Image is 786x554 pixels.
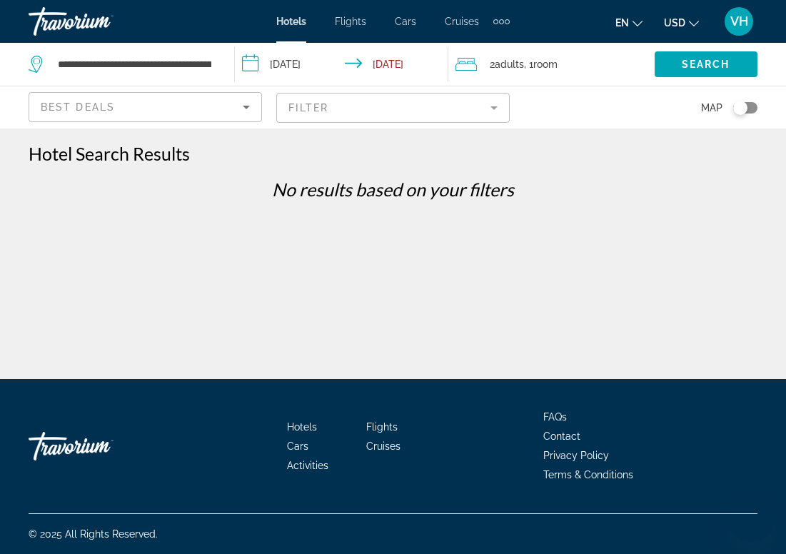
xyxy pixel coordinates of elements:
[533,59,558,70] span: Room
[655,51,757,77] button: Search
[445,16,479,27] a: Cruises
[29,143,190,164] h1: Hotel Search Results
[543,411,567,423] a: FAQs
[543,450,609,461] a: Privacy Policy
[287,460,328,471] a: Activities
[235,43,448,86] button: Check-in date: Sep 21, 2025 Check-out date: Sep 25, 2025
[41,99,250,116] mat-select: Sort by
[682,59,730,70] span: Search
[729,497,775,543] iframe: Button to launch messaging window
[29,528,158,540] span: © 2025 All Rights Reserved.
[722,101,757,114] button: Toggle map
[701,98,722,118] span: Map
[490,54,524,74] span: 2
[664,12,699,33] button: Change currency
[493,10,510,33] button: Extra navigation items
[448,43,655,86] button: Travelers: 2 adults, 0 children
[41,101,115,113] span: Best Deals
[366,440,400,452] a: Cruises
[615,12,643,33] button: Change language
[524,54,558,74] span: , 1
[495,59,524,70] span: Adults
[543,430,580,442] a: Contact
[615,17,629,29] span: en
[664,17,685,29] span: USD
[287,421,317,433] a: Hotels
[276,16,306,27] a: Hotels
[335,16,366,27] a: Flights
[21,178,765,200] p: No results based on your filters
[395,16,416,27] a: Cars
[29,3,171,40] a: Travorium
[720,6,757,36] button: User Menu
[730,14,748,29] span: VH
[543,469,633,480] a: Terms & Conditions
[29,425,171,468] a: Travorium
[276,92,510,124] button: Filter
[287,440,308,452] a: Cars
[366,421,398,433] a: Flights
